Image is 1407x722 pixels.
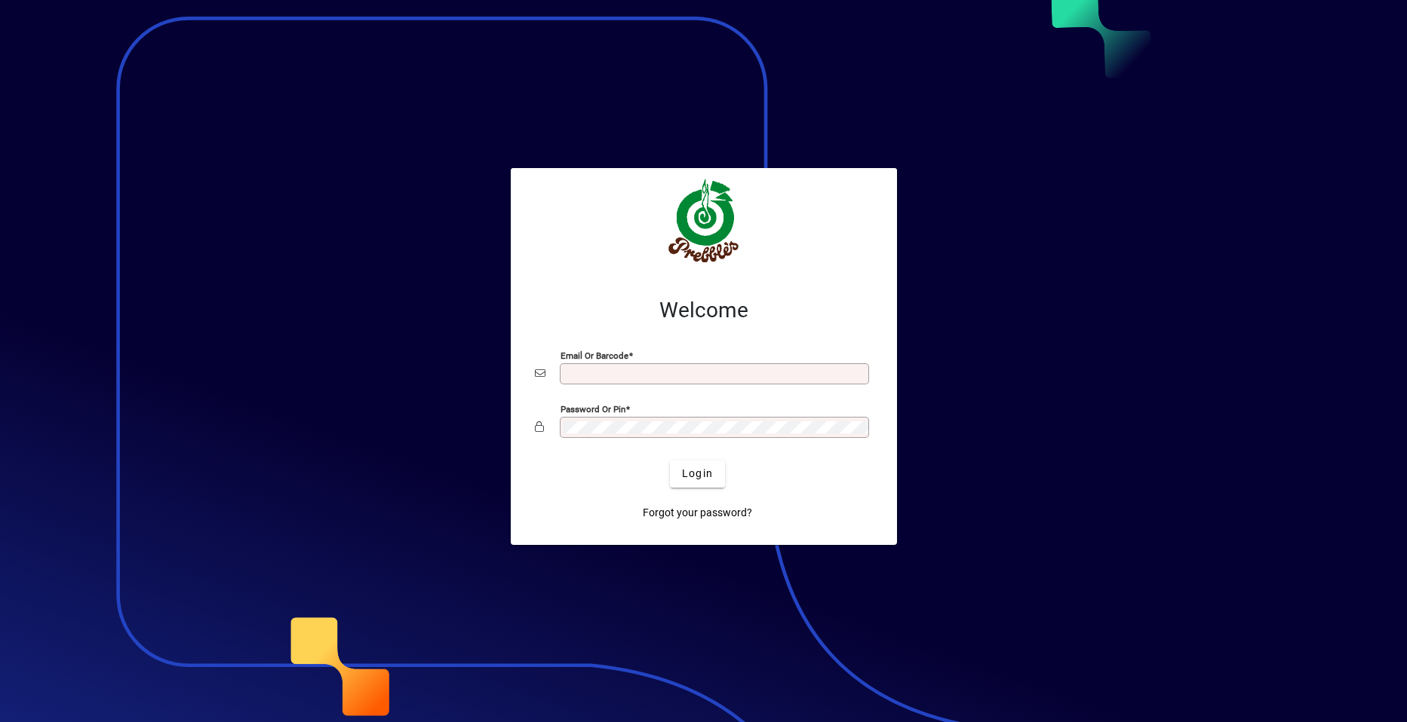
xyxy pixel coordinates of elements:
[561,350,628,360] mat-label: Email or Barcode
[682,466,713,482] span: Login
[670,460,725,488] button: Login
[643,505,752,521] span: Forgot your password?
[535,298,873,323] h2: Welcome
[561,403,625,414] mat-label: Password or Pin
[637,500,758,527] a: Forgot your password?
